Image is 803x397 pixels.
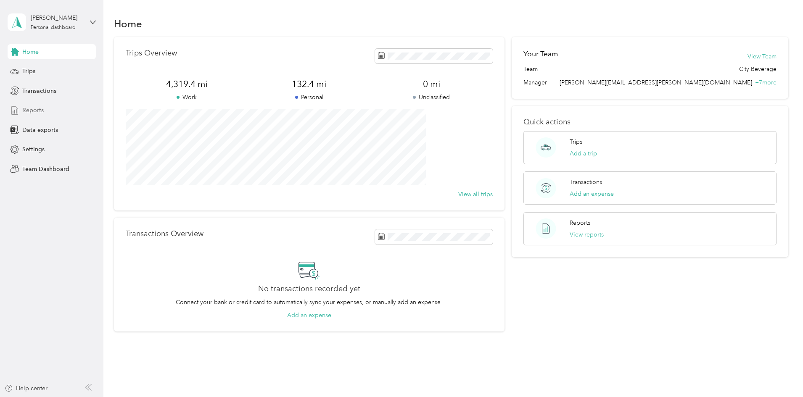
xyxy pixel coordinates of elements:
[523,49,558,59] h2: Your Team
[126,93,248,102] p: Work
[570,218,590,227] p: Reports
[22,165,69,174] span: Team Dashboard
[22,106,44,115] span: Reports
[248,78,370,90] span: 132.4 mi
[22,47,39,56] span: Home
[570,189,614,198] button: Add an expense
[570,230,604,239] button: View reports
[570,178,602,187] p: Transactions
[126,78,248,90] span: 4,319.4 mi
[176,298,442,307] p: Connect your bank or credit card to automatically sync your expenses, or manually add an expense.
[570,149,597,158] button: Add a trip
[22,145,45,154] span: Settings
[31,13,83,22] div: [PERSON_NAME]
[370,93,493,102] p: Unclassified
[22,67,35,76] span: Trips
[287,311,331,320] button: Add an expense
[739,65,777,74] span: City Beverage
[523,78,547,87] span: Manager
[560,79,752,86] span: [PERSON_NAME][EMAIL_ADDRESS][PERSON_NAME][DOMAIN_NAME]
[458,190,493,199] button: View all trips
[31,25,76,30] div: Personal dashboard
[523,118,777,126] p: Quick actions
[370,78,493,90] span: 0 mi
[114,19,142,28] h1: Home
[258,284,360,293] h2: No transactions recorded yet
[22,87,56,95] span: Transactions
[756,350,803,397] iframe: Everlance-gr Chat Button Frame
[126,229,203,238] p: Transactions Overview
[755,79,777,86] span: + 7 more
[248,93,370,102] p: Personal
[22,126,58,134] span: Data exports
[523,65,538,74] span: Team
[126,49,177,58] p: Trips Overview
[748,52,777,61] button: View Team
[5,384,48,393] button: Help center
[570,137,582,146] p: Trips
